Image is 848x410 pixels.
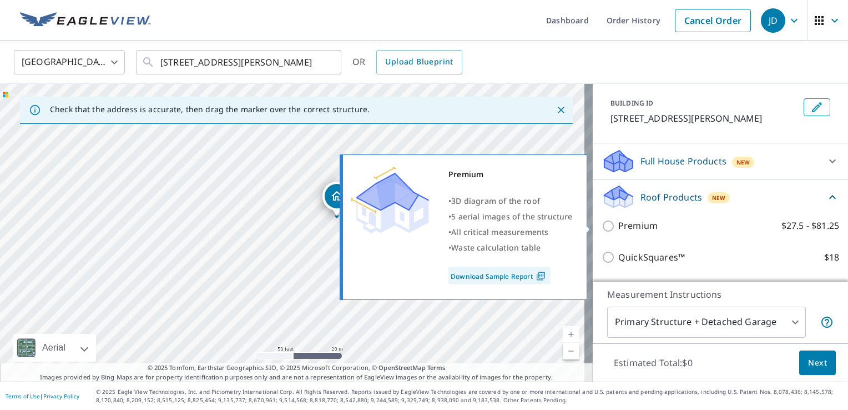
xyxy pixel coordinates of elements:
a: Terms of Use [6,392,40,400]
p: © 2025 Eagle View Technologies, Inc. and Pictometry International Corp. All Rights Reserved. Repo... [96,388,842,404]
img: Pdf Icon [533,271,548,281]
img: Premium [351,167,429,233]
a: Current Level 19, Zoom In [563,326,579,343]
span: Next [808,356,827,370]
span: New [736,158,750,167]
div: • [448,240,573,256]
div: • [448,224,573,240]
span: 5 aerial images of the structure [451,211,572,222]
div: OR [352,50,462,74]
div: [GEOGRAPHIC_DATA] [14,47,125,78]
div: Roof ProductsNew [602,184,839,210]
div: • [448,193,573,209]
p: Roof Products [640,191,702,204]
a: Cancel Order [675,9,751,32]
p: Estimated Total: $0 [605,351,701,375]
div: Dropped pin, building 1, Residential property, 298 E Deshler Ave Columbus, OH 43206 [322,182,351,216]
div: JD [761,8,785,33]
input: Search by address or latitude-longitude [160,47,319,78]
p: Check that the address is accurate, then drag the marker over the correct structure. [50,104,370,114]
p: Measurement Instructions [607,288,834,301]
a: Download Sample Report [448,267,551,284]
button: Close [554,103,568,117]
a: OpenStreetMap [378,363,425,372]
span: 3D diagram of the roof [451,196,540,206]
a: Privacy Policy [43,392,79,400]
span: Waste calculation table [451,242,541,253]
div: Premium [448,167,573,182]
p: Full House Products [640,154,726,168]
button: Edit building 1 [804,98,830,116]
p: [STREET_ADDRESS][PERSON_NAME] [610,112,799,125]
img: EV Logo [20,12,151,29]
div: Aerial [13,334,96,362]
div: • [448,209,573,224]
span: New [712,193,726,202]
div: Full House ProductsNew [602,148,839,174]
a: Current Level 19, Zoom Out [563,343,579,359]
p: BUILDING ID [610,98,653,108]
a: Terms [427,363,446,372]
span: © 2025 TomTom, Earthstar Geographics SIO, © 2025 Microsoft Corporation, © [148,363,446,373]
p: Premium [618,219,658,233]
span: All critical measurements [451,227,548,237]
p: $27.5 - $81.25 [781,219,839,233]
button: Next [799,351,836,376]
p: $18 [824,251,839,264]
div: Aerial [39,334,69,362]
p: QuickSquares™ [618,251,685,264]
span: Your report will include the primary structure and a detached garage if one exists. [820,316,834,329]
span: Upload Blueprint [385,55,453,69]
div: Primary Structure + Detached Garage [607,307,806,338]
p: | [6,393,79,399]
a: Upload Blueprint [376,50,462,74]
